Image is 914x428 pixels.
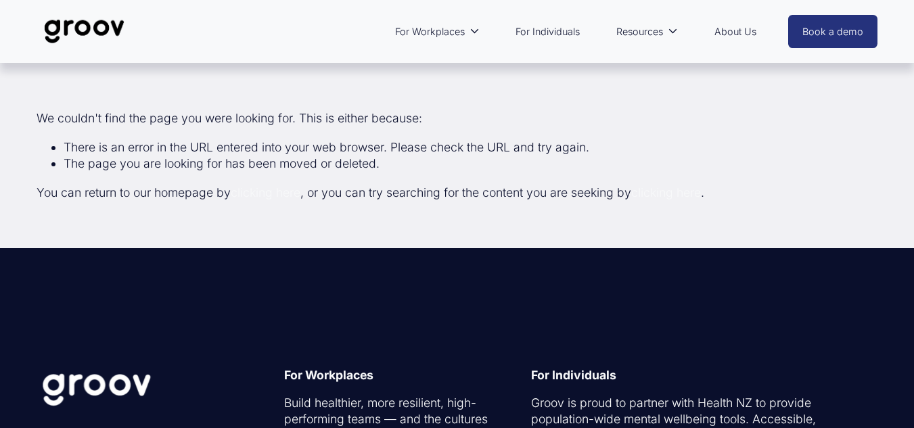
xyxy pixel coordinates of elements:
a: Book a demo [788,15,877,48]
a: folder dropdown [610,16,685,47]
a: clicking here [631,185,701,199]
a: clicking here [231,185,300,199]
p: You can return to our homepage by , or you can try searching for the content you are seeking by . [37,185,877,201]
img: Groov | Unlock Human Potential at Work and in Life [37,9,132,54]
a: For Individuals [509,16,587,47]
li: The page you are looking for has been moved or deleted. [64,156,877,172]
li: There is an error in the URL entered into your web browser. Please check the URL and try again. [64,139,877,156]
a: folder dropdown [388,16,486,47]
p: We couldn't find the page you were looking for. This is either because: [37,74,877,127]
strong: For Workplaces [284,368,373,382]
strong: For Individuals [531,368,616,382]
span: For Workplaces [395,23,465,41]
span: Resources [616,23,663,41]
a: About Us [708,16,763,47]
